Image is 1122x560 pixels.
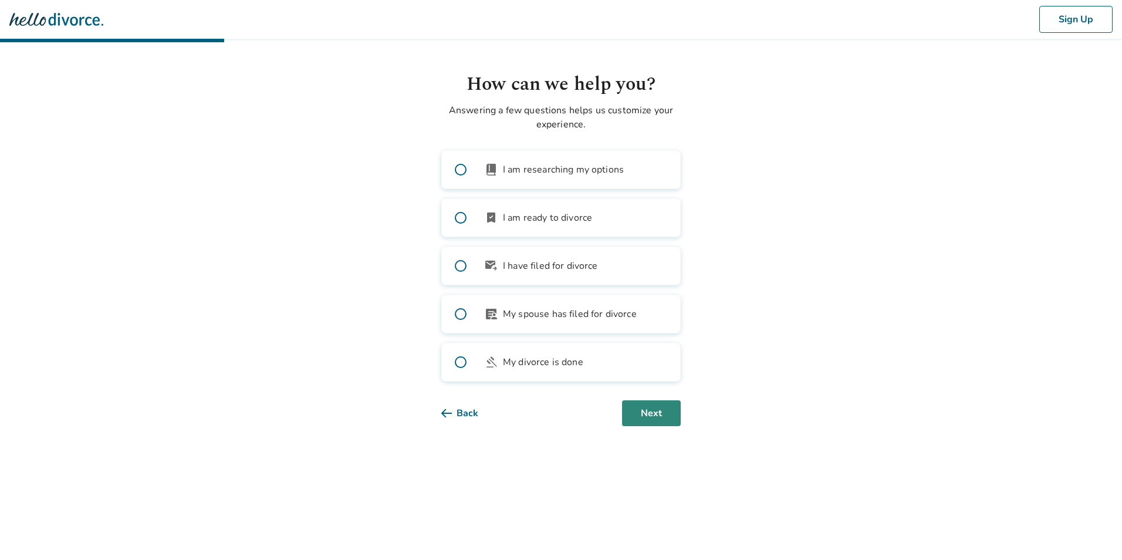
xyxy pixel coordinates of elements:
p: Answering a few questions helps us customize your experience. [441,103,681,131]
span: outgoing_mail [484,259,498,273]
button: Sign Up [1039,6,1113,33]
span: My divorce is done [503,355,583,369]
span: article_person [484,307,498,321]
span: My spouse has filed for divorce [503,307,637,321]
span: book_2 [484,163,498,177]
button: Back [441,400,497,426]
span: I am researching my options [503,163,624,177]
iframe: Chat Widget [1063,504,1122,560]
span: I am ready to divorce [503,211,592,225]
span: I have filed for divorce [503,259,598,273]
span: bookmark_check [484,211,498,225]
button: Next [622,400,681,426]
img: Hello Divorce Logo [9,8,103,31]
h1: How can we help you? [441,70,681,99]
span: gavel [484,355,498,369]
